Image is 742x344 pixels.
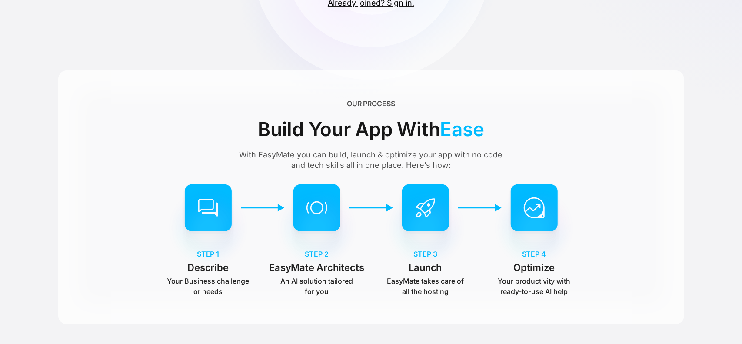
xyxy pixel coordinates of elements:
p: An AI solution tailored for you [276,276,358,297]
div: OUR PROCESS [347,98,395,109]
div: Build Your App With [258,114,484,144]
p: EasyMate takes care of all the hosting [384,276,467,297]
span: Ease [440,114,484,144]
p: EasyMate Architects [269,261,364,274]
p: Your productivity with ready-to-use AI help [493,276,576,297]
div: With EasyMate you can build, launch & optimize your app with no code and tech skills all in one p... [234,150,509,170]
p: Your Business challenge or needs [167,276,250,297]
